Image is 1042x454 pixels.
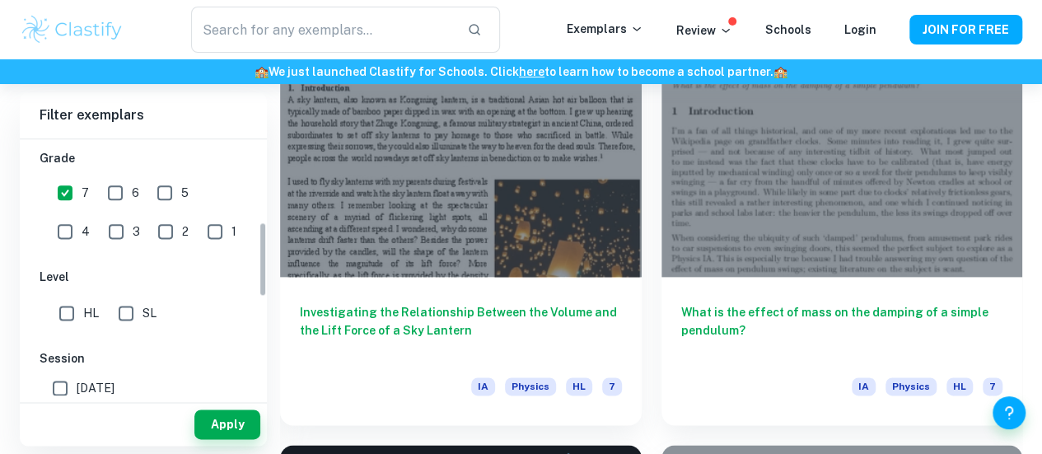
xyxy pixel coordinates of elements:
[133,222,140,241] span: 3
[471,377,495,395] span: IA
[765,23,811,36] a: Schools
[993,396,1026,429] button: Help and Feedback
[132,184,139,202] span: 6
[681,303,1003,358] h6: What is the effect of mass on the damping of a simple pendulum?
[20,13,124,46] img: Clastify logo
[181,184,189,202] span: 5
[852,377,876,395] span: IA
[519,65,544,78] a: here
[40,268,247,286] h6: Level
[567,20,643,38] p: Exemplars
[182,222,189,241] span: 2
[191,7,455,53] input: Search for any exemplars...
[77,379,114,397] span: [DATE]
[773,65,787,78] span: 🏫
[676,21,732,40] p: Review
[82,222,90,241] span: 4
[143,304,157,322] span: SL
[661,6,1023,425] a: What is the effect of mass on the damping of a simple pendulum?IAPhysicsHL7
[505,377,556,395] span: Physics
[40,349,247,367] h6: Session
[983,377,1002,395] span: 7
[566,377,592,395] span: HL
[20,92,267,138] h6: Filter exemplars
[946,377,973,395] span: HL
[602,377,622,395] span: 7
[194,410,260,439] button: Apply
[82,184,89,202] span: 7
[280,6,642,425] a: Investigating the Relationship Between the Volume and the Lift Force of a Sky LanternIAPhysicsHL7
[909,15,1022,44] button: JOIN FOR FREE
[844,23,876,36] a: Login
[255,65,269,78] span: 🏫
[885,377,937,395] span: Physics
[231,222,236,241] span: 1
[83,304,99,322] span: HL
[40,149,247,167] h6: Grade
[3,63,1039,81] h6: We just launched Clastify for Schools. Click to learn how to become a school partner.
[300,303,622,358] h6: Investigating the Relationship Between the Volume and the Lift Force of a Sky Lantern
